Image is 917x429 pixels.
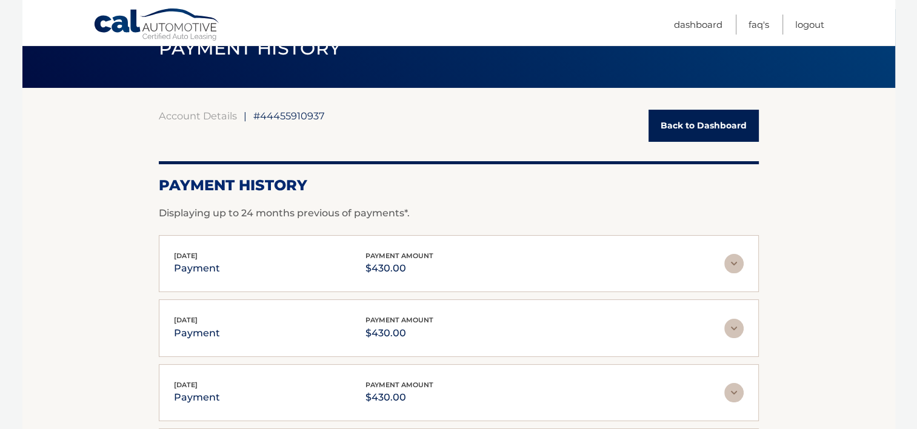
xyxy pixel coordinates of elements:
[724,383,744,402] img: accordion-rest.svg
[365,381,433,389] span: payment amount
[365,251,433,260] span: payment amount
[93,8,221,43] a: Cal Automotive
[724,254,744,273] img: accordion-rest.svg
[365,325,433,342] p: $430.00
[244,110,247,122] span: |
[159,176,759,195] h2: Payment History
[174,381,198,389] span: [DATE]
[749,15,769,35] a: FAQ's
[649,110,759,142] a: Back to Dashboard
[365,260,433,277] p: $430.00
[795,15,824,35] a: Logout
[365,316,433,324] span: payment amount
[174,389,220,406] p: payment
[159,37,341,59] span: PAYMENT HISTORY
[365,389,433,406] p: $430.00
[174,316,198,324] span: [DATE]
[174,251,198,260] span: [DATE]
[159,206,759,221] p: Displaying up to 24 months previous of payments*.
[253,110,325,122] span: #44455910937
[724,319,744,338] img: accordion-rest.svg
[174,325,220,342] p: payment
[674,15,722,35] a: Dashboard
[159,110,237,122] a: Account Details
[174,260,220,277] p: payment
